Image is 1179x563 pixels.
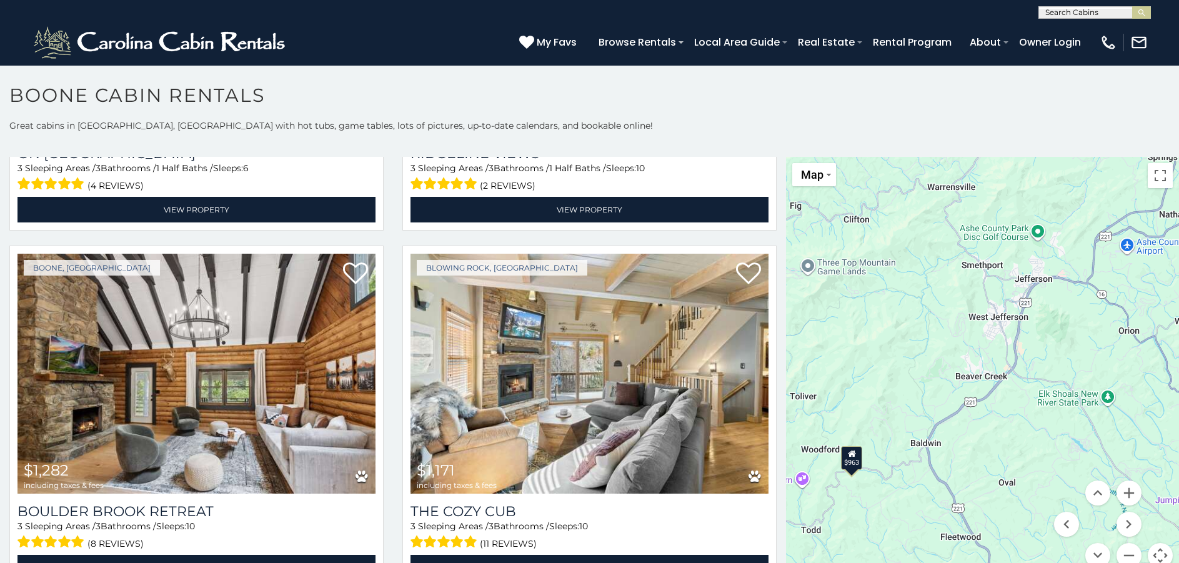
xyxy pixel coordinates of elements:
img: The Cozy Cub [410,254,769,494]
a: Add to favorites [343,261,368,287]
a: The Cozy Cub $1,171 including taxes & fees [410,254,769,494]
span: 3 [17,521,22,532]
a: Boulder Brook Retreat $1,282 including taxes & fees [17,254,376,494]
button: Move up [1085,481,1110,506]
span: $1,282 [24,461,69,479]
span: 10 [579,521,588,532]
img: White-1-2.png [31,24,291,61]
a: Owner Login [1013,31,1087,53]
a: Boone, [GEOGRAPHIC_DATA] [24,260,160,276]
button: Toggle fullscreen view [1148,163,1173,188]
div: $963 [842,446,863,470]
span: 3 [96,162,101,174]
a: View Property [17,197,376,222]
a: Add to favorites [736,261,761,287]
img: mail-regular-white.png [1130,34,1148,51]
span: (8 reviews) [87,536,144,552]
a: Blowing Rock, [GEOGRAPHIC_DATA] [417,260,587,276]
a: About [963,31,1007,53]
span: 3 [410,521,415,532]
div: Sleeping Areas / Bathrooms / Sleeps: [17,162,376,194]
span: including taxes & fees [417,481,497,489]
a: Real Estate [792,31,861,53]
a: Boulder Brook Retreat [17,503,376,520]
span: including taxes & fees [24,481,104,489]
button: Move left [1054,512,1079,537]
span: 10 [636,162,645,174]
span: 3 [96,521,101,532]
img: phone-regular-white.png [1100,34,1117,51]
span: (2 reviews) [480,177,535,194]
span: Map [801,168,823,181]
span: 3 [17,162,22,174]
div: Sleeping Areas / Bathrooms / Sleeps: [410,162,769,194]
a: Local Area Guide [688,31,786,53]
span: 3 [489,521,494,532]
a: Rental Program [867,31,958,53]
span: $1,171 [417,461,455,479]
span: 1 Half Baths / [549,162,606,174]
div: Sleeping Areas / Bathrooms / Sleeps: [17,520,376,552]
span: 6 [243,162,249,174]
button: Zoom in [1117,481,1142,506]
button: Change map style [792,163,836,186]
a: View Property [410,197,769,222]
a: The Cozy Cub [410,503,769,520]
div: Sleeping Areas / Bathrooms / Sleeps: [410,520,769,552]
a: My Favs [519,34,580,51]
span: 3 [410,162,415,174]
span: My Favs [537,34,577,50]
img: Boulder Brook Retreat [17,254,376,494]
span: 3 [489,162,494,174]
span: 10 [186,521,195,532]
a: Browse Rentals [592,31,682,53]
span: 1 Half Baths / [156,162,213,174]
span: (11 reviews) [480,536,537,552]
span: (4 reviews) [87,177,144,194]
button: Move right [1117,512,1142,537]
